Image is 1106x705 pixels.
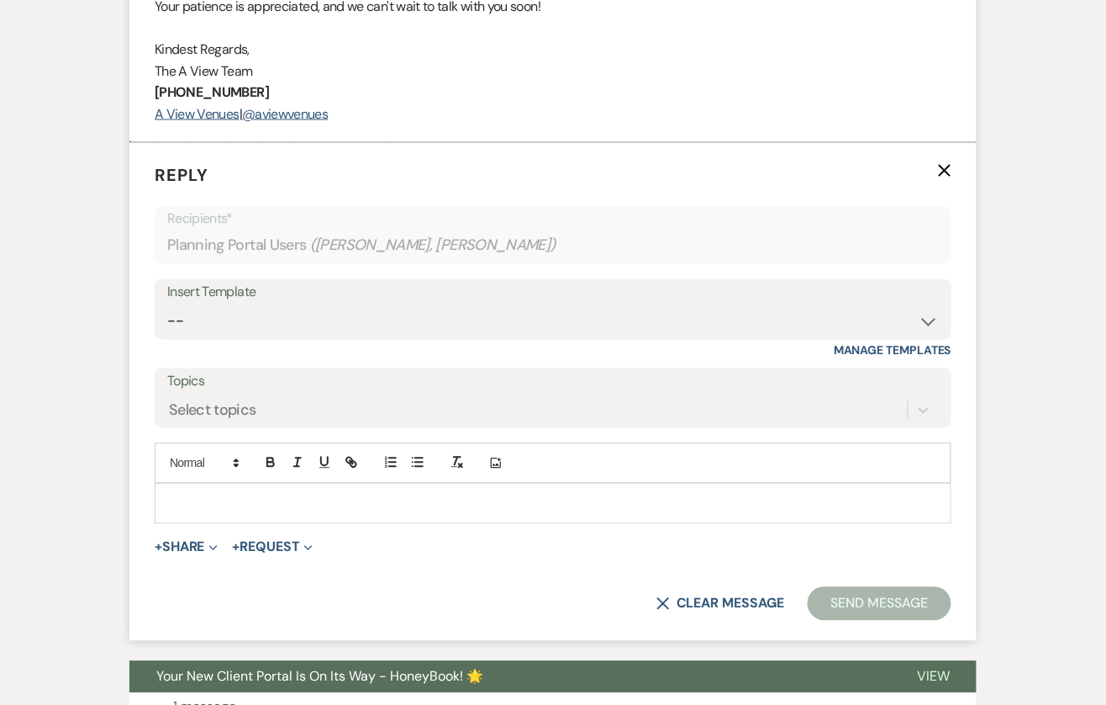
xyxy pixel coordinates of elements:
label: Topics [167,370,939,395]
button: View [890,661,977,693]
div: Planning Portal Users [167,230,939,262]
a: Manage Templates [834,343,951,358]
div: Select topics [169,399,256,421]
p: Recipients* [167,209,939,231]
button: Share [155,541,218,554]
div: Insert Template [167,281,939,305]
a: @aviewvenues [242,105,328,123]
button: Send Message [808,587,951,621]
button: Clear message [656,597,784,611]
span: Reply [155,165,208,187]
span: + [233,541,240,554]
a: A View Venues [155,105,240,123]
strong: [PHONE_NUMBER] [155,83,269,101]
span: ( [PERSON_NAME], [PERSON_NAME] ) [310,235,557,257]
span: + [155,541,162,554]
span: Kindest Regards, [155,40,250,58]
button: Your New Client Portal Is On Its Way - HoneyBook! 🌟 [129,661,890,693]
span: The A View Team [155,62,252,80]
span: | [240,105,242,123]
button: Request [233,541,313,554]
span: View [917,668,950,686]
span: Your New Client Portal Is On Its Way - HoneyBook! 🌟 [156,668,483,686]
